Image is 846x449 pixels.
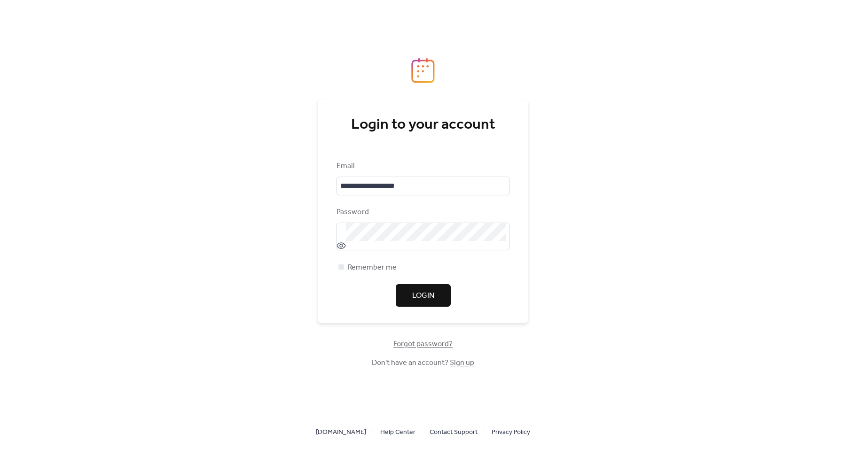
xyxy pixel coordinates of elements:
a: Sign up [450,356,474,370]
span: Don't have an account? [372,357,474,369]
span: Forgot password? [393,339,453,350]
a: Privacy Policy [492,426,530,438]
a: [DOMAIN_NAME] [316,426,366,438]
span: Help Center [380,427,415,438]
span: Contact Support [430,427,478,438]
a: Forgot password? [393,341,453,347]
span: Login [412,290,434,302]
img: logo [411,58,435,83]
div: Login to your account [337,116,509,134]
div: Password [337,207,508,218]
span: Remember me [348,262,397,273]
a: Help Center [380,426,415,438]
a: Contact Support [430,426,478,438]
div: Email [337,161,508,172]
button: Login [396,284,451,307]
span: Privacy Policy [492,427,530,438]
span: [DOMAIN_NAME] [316,427,366,438]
